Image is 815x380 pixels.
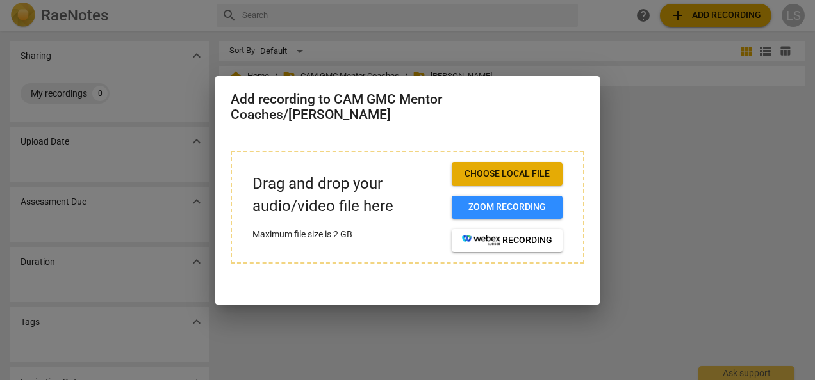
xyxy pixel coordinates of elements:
[231,91,584,123] h2: Add recording to CAM GMC Mentor Coaches/[PERSON_NAME]
[452,162,563,186] button: Choose local file
[252,228,441,241] p: Maximum file size is 2 GB
[462,168,552,180] span: Choose local file
[452,229,563,252] button: recording
[462,201,552,214] span: Zoom recording
[252,173,441,218] p: Drag and drop your audio/video file here
[462,234,552,247] span: recording
[452,196,563,219] button: Zoom recording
